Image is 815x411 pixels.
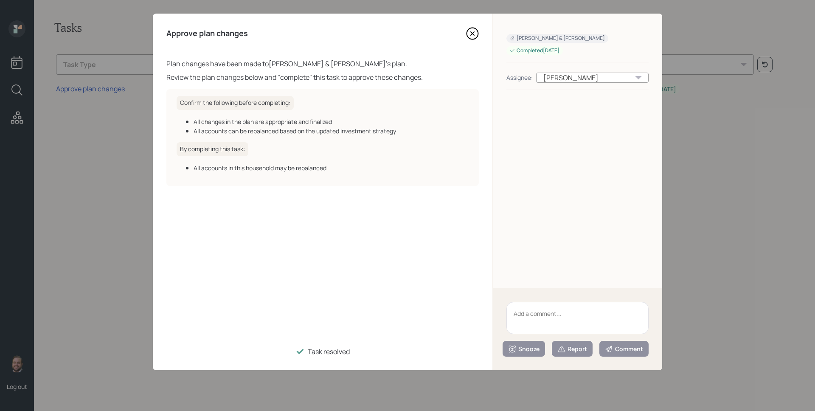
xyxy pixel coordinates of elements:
[177,96,294,110] h6: Confirm the following before completing:
[557,345,587,353] div: Report
[194,127,469,135] div: All accounts can be rebalanced based on the updated investment strategy
[510,47,559,54] div: Completed [DATE]
[166,29,248,38] h4: Approve plan changes
[510,35,605,42] div: [PERSON_NAME] & [PERSON_NAME]
[166,59,479,69] div: Plan changes have been made to [PERSON_NAME] & [PERSON_NAME] 's plan.
[536,73,649,83] div: [PERSON_NAME]
[194,163,469,172] div: All accounts in this household may be rebalanced
[194,117,469,126] div: All changes in the plan are appropriate and finalized
[599,341,649,357] button: Comment
[166,72,479,82] div: Review the plan changes below and "complete" this task to approve these changes.
[177,142,248,156] h6: By completing this task:
[506,73,533,82] div: Assignee:
[605,345,643,353] div: Comment
[308,346,350,357] div: Task resolved
[552,341,593,357] button: Report
[503,341,545,357] button: Snooze
[508,345,540,353] div: Snooze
